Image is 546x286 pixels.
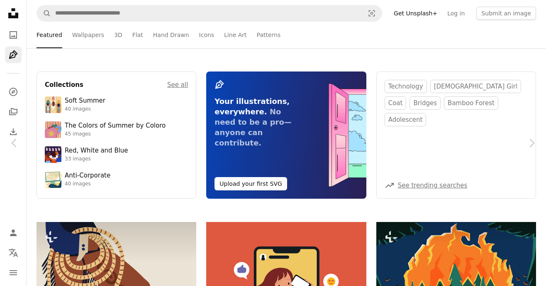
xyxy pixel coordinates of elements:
[224,22,246,48] a: Line Art
[65,181,110,187] div: 40 images
[45,171,188,188] a: Anti-Corporate40 images
[5,84,22,100] a: Explore
[65,147,128,155] div: Red, White and Blue
[65,122,166,130] div: The Colors of Summer by Coloro
[45,146,188,163] a: Red, White and Blue33 images
[65,131,166,138] div: 45 images
[476,7,536,20] button: Submit an image
[442,7,470,20] a: Log in
[444,96,498,110] a: bamboo forest
[65,172,110,180] div: Anti-Corporate
[430,80,521,93] a: [DEMOGRAPHIC_DATA] girl
[385,96,407,110] a: coat
[362,5,382,21] button: Visual search
[389,7,442,20] a: Get Unsplash+
[132,22,143,48] a: Flat
[45,146,61,163] img: premium_vector-1717780424626-a1297b9c4208
[376,271,536,279] a: A picture of a forest with a fire in the background
[45,80,83,90] h4: Collections
[257,22,281,48] a: Patterns
[65,156,128,163] div: 33 images
[45,121,61,138] img: premium_vector-1747348273623-d07fe99fa4ce
[5,264,22,281] button: Menu
[517,103,546,183] a: Next
[409,96,441,110] a: bridges
[214,177,287,190] button: Upload your first SVG
[45,171,61,188] img: premium_vector-1741359422712-57ae2abe0497
[5,224,22,241] a: Log in / Sign up
[65,106,105,113] div: 40 images
[5,27,22,43] a: Photos
[5,244,22,261] button: Language
[45,96,61,113] img: premium_vector-1747375287322-8ad2c24be57d
[214,97,290,116] span: Your illustrations, everywhere.
[114,22,122,48] a: 3D
[45,121,188,138] a: The Colors of Summer by Coloro45 images
[5,47,22,63] a: Illustrations
[385,113,427,126] a: adolescent
[65,97,105,105] div: Soft Summer
[398,182,468,189] a: See trending searches
[167,80,188,90] a: See all
[199,22,214,48] a: Icons
[72,22,104,48] a: Wallpapers
[37,5,51,21] button: Search Unsplash
[153,22,189,48] a: Hand Drawn
[385,80,427,93] a: technology
[37,5,382,22] form: Find visuals sitewide
[45,96,188,113] a: Soft Summer40 images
